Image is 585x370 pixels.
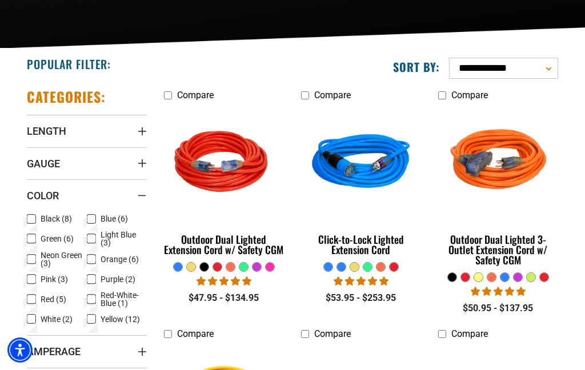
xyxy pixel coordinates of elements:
[41,295,66,303] span: Red (5)
[27,335,147,367] summary: Amperage
[471,286,526,297] span: 4.80 stars
[27,147,147,179] summary: Gauge
[41,215,72,223] span: Black (8)
[197,276,251,287] span: 4.81 stars
[101,275,135,283] span: Purple (2)
[301,234,421,255] div: Click-to-Lock Lighted Extension Cord
[164,106,284,262] a: Red Outdoor Dual Lighted Extension Cord w/ Safety CGM
[162,108,286,219] img: Red
[436,108,560,219] img: orange
[164,234,284,255] div: Outdoor Dual Lighted Extension Cord w/ Safety CGM
[27,124,66,138] span: Length
[41,235,74,243] span: Green (6)
[164,291,284,305] div: $47.95 - $134.95
[314,90,351,100] span: Compare
[451,328,488,339] span: Compare
[27,157,60,170] span: Gauge
[438,106,558,272] a: orange Outdoor Dual Lighted 3-Outlet Extension Cord w/ Safety CGM
[177,90,214,100] span: Compare
[301,106,421,262] a: blue Click-to-Lock Lighted Extension Cord
[27,189,59,202] span: Color
[451,90,488,100] span: Compare
[334,276,388,287] span: 4.87 stars
[177,328,214,339] span: Compare
[393,59,440,74] label: Sort by:
[101,231,142,247] span: Light Blue (3)
[27,57,111,71] h2: Popular Filter:
[41,275,68,283] span: Pink (3)
[7,337,33,363] div: Accessibility Menu
[27,115,147,147] summary: Length
[101,315,140,323] span: Yellow (12)
[27,88,106,106] h2: Categories:
[299,108,423,219] img: blue
[41,251,82,267] span: Neon Green (3)
[27,179,147,211] summary: Color
[41,315,73,323] span: White (2)
[101,255,139,263] span: Orange (6)
[101,291,142,307] span: Red-White-Blue (1)
[438,301,558,315] div: $50.95 - $137.95
[314,328,351,339] span: Compare
[101,215,128,223] span: Blue (6)
[301,291,421,305] div: $53.95 - $253.95
[27,345,81,358] span: Amperage
[438,234,558,265] div: Outdoor Dual Lighted 3-Outlet Extension Cord w/ Safety CGM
